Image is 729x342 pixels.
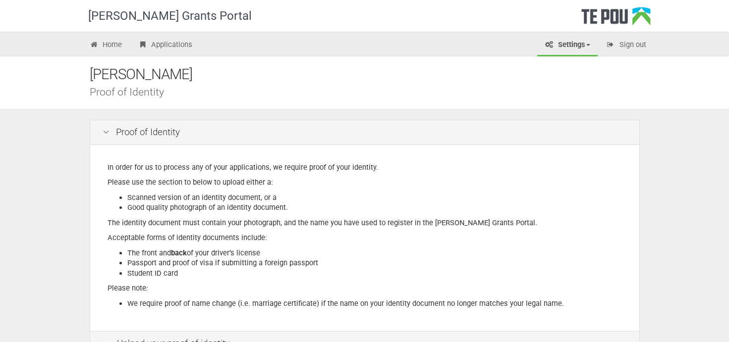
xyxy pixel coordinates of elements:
[108,233,622,243] p: Acceptable forms of identity documents include:
[108,218,622,228] p: The identity document must contain your photograph, and the name you have used to register in the...
[90,64,655,85] div: [PERSON_NAME]
[127,258,622,268] li: Passport and proof of visa if submitting a foreign passport
[108,162,622,173] p: In order for us to process any of your applications, we require proof of your identity.
[537,35,598,56] a: Settings
[127,248,622,258] li: The front and of your driver’s license
[90,87,655,97] div: Proof of Identity
[130,35,200,56] a: Applications
[127,298,622,309] li: We require proof of name change (i.e. marriage certificate) if the name on your identity document...
[82,35,130,56] a: Home
[90,120,639,145] div: Proof of Identity
[171,248,187,257] b: back
[581,7,651,32] div: Te Pou Logo
[127,193,622,203] li: Scanned version of an identity document, or a
[599,35,654,56] a: Sign out
[127,268,622,279] li: Student ID card
[108,177,622,188] p: Please use the section to below to upload either a:
[127,202,622,213] li: Good quality photograph of an identity document.
[108,283,622,293] p: Please note:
